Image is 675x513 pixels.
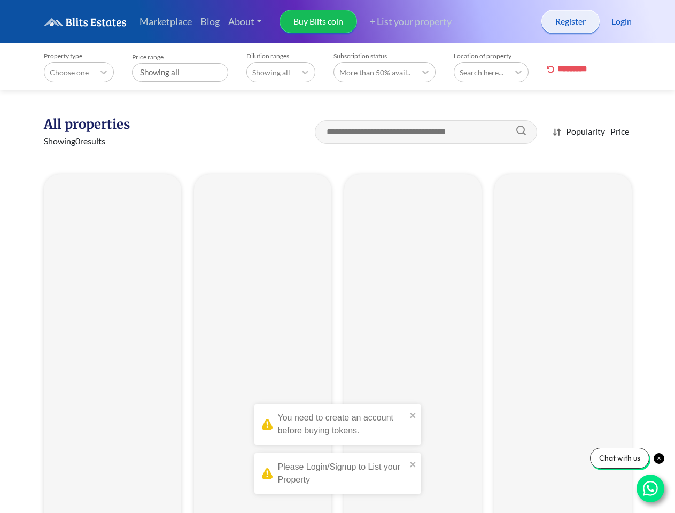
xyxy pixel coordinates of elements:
[44,18,127,27] img: logo.6a08bd47fd1234313fe35534c588d03a.svg
[610,125,629,138] div: Price
[409,408,417,421] button: close
[246,52,315,60] label: Dilution ranges
[611,15,632,28] a: Login
[278,461,406,486] div: Please Login/Signup to List your Property
[333,52,436,60] label: Subscription status
[132,63,228,82] div: Showing all
[409,457,417,470] button: close
[132,53,228,61] label: Price range
[44,52,114,60] label: Property type
[566,125,605,138] div: Popularity
[541,10,600,33] a: Register
[454,52,529,60] label: Location of property
[44,136,105,146] span: Showing 0 results
[278,411,406,437] div: You need to create an account before buying tokens.
[135,10,196,33] a: Marketplace
[357,14,452,29] a: + List your property
[590,448,649,469] div: Chat with us
[224,10,267,33] a: About
[196,10,224,33] a: Blog
[280,10,357,33] a: Buy Blits coin
[44,116,181,133] h1: All properties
